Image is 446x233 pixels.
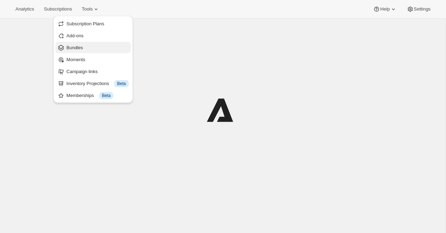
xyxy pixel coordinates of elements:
[414,6,431,12] span: Settings
[67,33,83,38] span: Add-ons
[77,4,104,14] button: Tools
[55,54,131,65] button: Moments
[67,21,104,26] span: Subscription Plans
[11,4,38,14] button: Analytics
[380,6,390,12] span: Help
[67,45,83,50] span: Bundles
[55,30,131,41] button: Add-ons
[55,42,131,53] button: Bundles
[55,90,131,101] button: Memberships
[67,92,129,99] div: Memberships
[82,6,93,12] span: Tools
[55,78,131,89] button: Inventory Projections
[403,4,435,14] button: Settings
[55,18,131,29] button: Subscription Plans
[40,4,76,14] button: Subscriptions
[15,6,34,12] span: Analytics
[55,66,131,77] button: Campaign links
[102,93,111,98] span: Beta
[67,69,98,74] span: Campaign links
[44,6,72,12] span: Subscriptions
[67,80,129,87] div: Inventory Projections
[117,81,126,86] span: Beta
[369,4,401,14] button: Help
[67,57,85,62] span: Moments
